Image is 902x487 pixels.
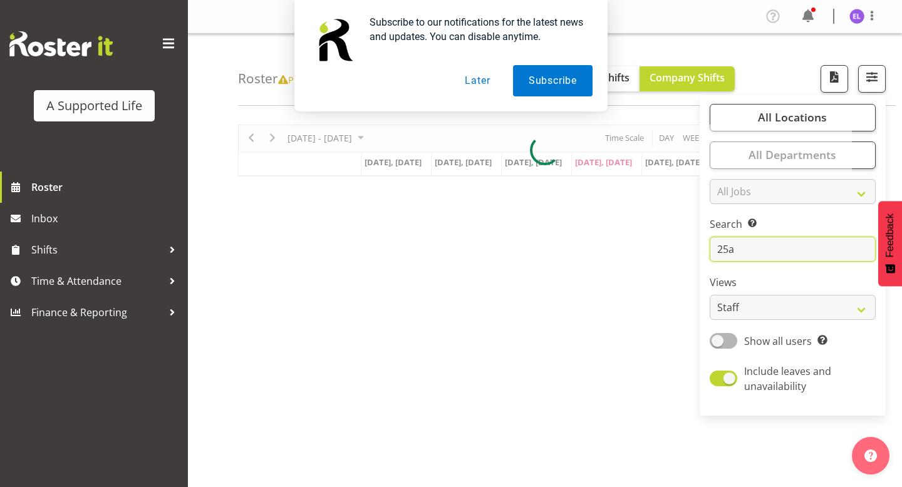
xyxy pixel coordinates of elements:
[31,240,163,259] span: Shifts
[710,217,876,232] label: Search
[710,237,876,262] input: Search
[758,110,827,125] span: All Locations
[864,449,877,462] img: help-xxl-2.png
[31,272,163,290] span: Time & Attendance
[449,65,505,96] button: Later
[878,201,902,286] button: Feedback - Show survey
[744,334,812,348] span: Show all users
[513,65,593,96] button: Subscribe
[31,178,182,197] span: Roster
[710,275,876,290] label: Views
[360,15,593,44] div: Subscribe to our notifications for the latest news and updates. You can disable anytime.
[31,303,163,322] span: Finance & Reporting
[884,213,896,257] span: Feedback
[710,104,876,131] button: All Locations
[744,364,831,393] span: Include leaves and unavailability
[31,209,182,228] span: Inbox
[309,15,360,65] img: notification icon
